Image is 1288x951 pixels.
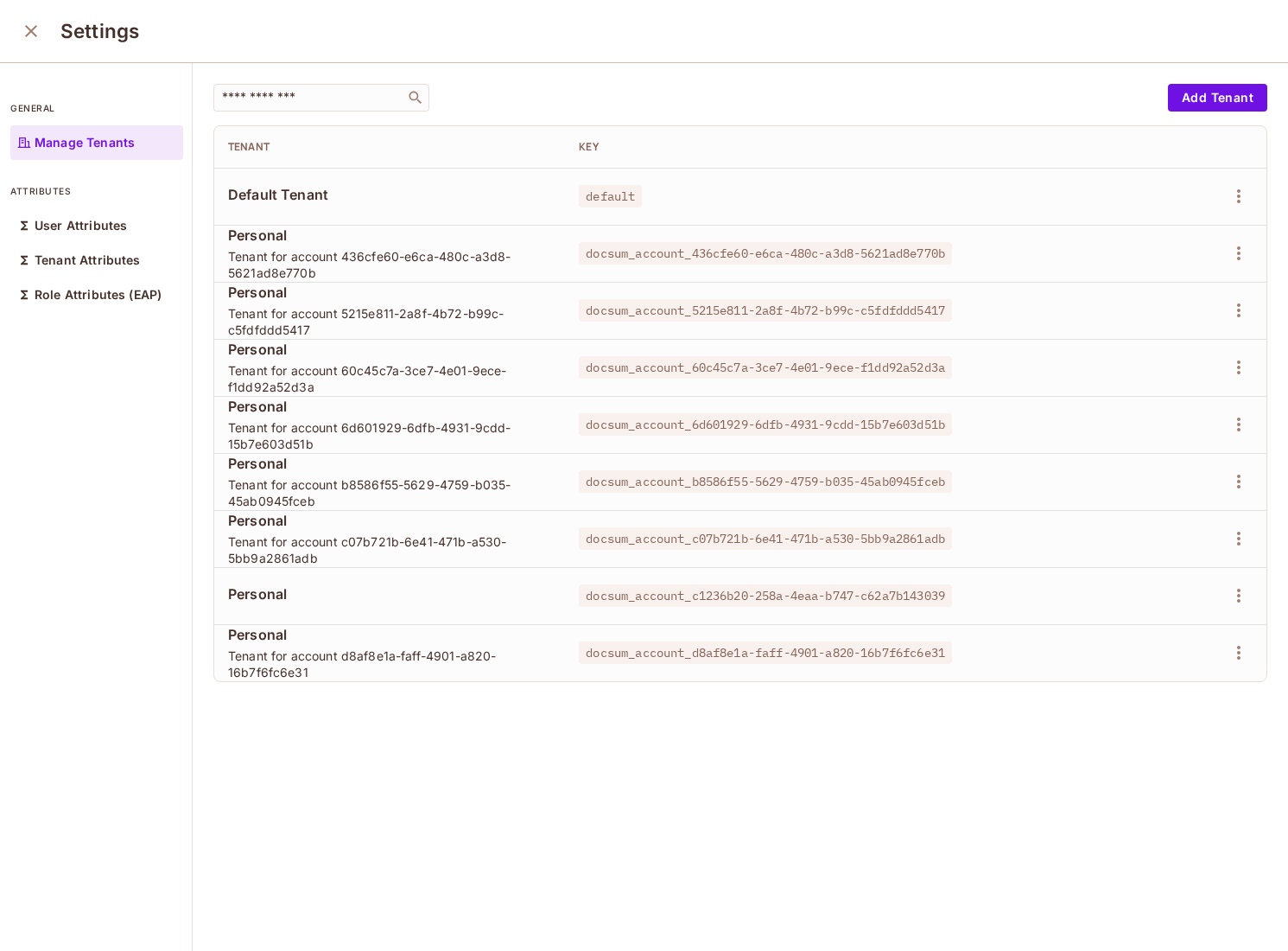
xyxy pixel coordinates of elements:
[579,470,952,493] span: docsum_account_b8586f55-5629-4759-b035-45ab0945fceb
[228,476,551,509] span: Tenant for account b8586f55-5629-4759-b035-45ab0945fceb
[579,641,952,664] span: docsum_account_d8af8e1a-faff-4901-a820-16b7f6fc6e31
[228,648,551,680] span: Tenant for account d8af8e1a-faff-4901-a820-16b7f6fc6e31
[579,413,952,436] span: docsum_account_6d601929-6dfb-4931-9cdd-15b7e603d51b
[579,356,952,379] span: docsum_account_60c45c7a-3ce7-4e01-9ece-f1dd92a52d3a
[228,419,551,452] span: Tenant for account 6d601929-6dfb-4931-9cdd-15b7e603d51b
[228,283,551,302] span: Personal
[228,397,551,416] span: Personal
[228,625,551,644] span: Personal
[1168,84,1267,112] button: Add Tenant
[228,340,551,359] span: Personal
[14,14,48,48] button: close
[579,527,952,550] span: docsum_account_c07b721b-6e41-471b-a530-5bb9a2861adb
[228,511,551,530] span: Personal
[60,19,139,43] h3: Settings
[228,226,551,245] span: Personal
[228,533,551,566] span: Tenant for account c07b721b-6e41-471b-a530-5bb9a2861adb
[10,184,183,198] p: attributes
[228,305,551,338] span: Tenant for account 5215e811-2a8f-4b72-b99c-c5fdfddd5417
[579,140,1102,154] div: Key
[228,454,551,473] span: Personal
[579,185,642,207] span: default
[35,253,141,267] p: Tenant Attributes
[228,140,551,154] div: Tenant
[35,136,135,150] p: Manage Tenants
[579,299,952,322] span: docsum_account_5215e811-2a8f-4b72-b99c-c5fdfddd5417
[228,248,551,281] span: Tenant for account 436cfe60-e6ca-480c-a3d8-5621ad8e770b
[579,242,952,265] span: docsum_account_436cfe60-e6ca-480c-a3d8-5621ad8e770b
[228,362,551,395] span: Tenant for account 60c45c7a-3ce7-4e01-9ece-f1dd92a52d3a
[228,185,551,204] span: Default Tenant
[10,101,183,115] p: general
[228,584,551,603] span: Personal
[35,219,127,233] p: User Attributes
[35,288,162,302] p: Role Attributes (EAP)
[579,584,952,607] span: docsum_account_c1236b20-258a-4eaa-b747-c62a7b143039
